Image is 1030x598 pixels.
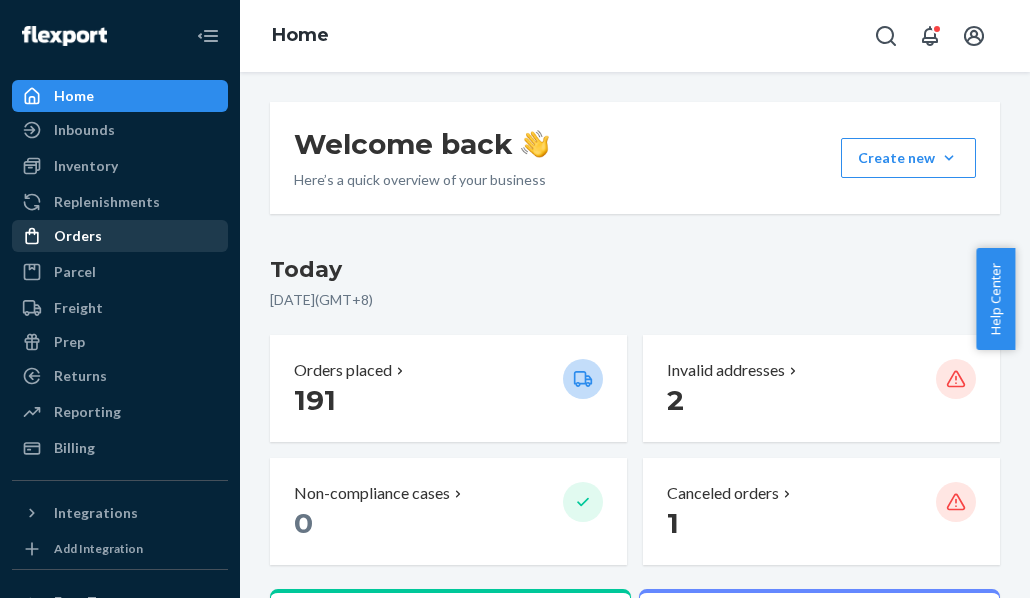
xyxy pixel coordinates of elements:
[667,482,779,505] p: Canceled orders
[667,359,785,382] p: Invalid addresses
[188,16,228,56] button: Close Navigation
[22,26,107,46] img: Flexport logo
[294,126,549,162] h1: Welcome back
[667,383,684,417] span: 2
[294,170,549,190] p: Here’s a quick overview of your business
[12,114,228,146] a: Inbounds
[272,24,329,46] a: Home
[270,458,627,565] button: Non-compliance cases 0
[910,16,950,56] button: Open notifications
[54,120,115,140] div: Inbounds
[54,86,94,106] div: Home
[294,506,313,540] span: 0
[954,16,994,56] button: Open account menu
[643,335,1000,442] button: Invalid addresses 2
[54,226,102,246] div: Orders
[12,432,228,464] a: Billing
[12,396,228,428] a: Reporting
[12,150,228,182] a: Inventory
[12,326,228,358] a: Prep
[976,248,1015,350] button: Help Center
[12,497,228,529] button: Integrations
[270,335,627,442] button: Orders placed 191
[521,130,549,158] img: hand-wave emoji
[54,262,96,282] div: Parcel
[12,80,228,112] a: Home
[54,156,118,176] div: Inventory
[270,254,1000,286] h3: Today
[54,438,95,458] div: Billing
[667,506,679,540] span: 1
[54,298,103,318] div: Freight
[841,138,976,178] button: Create new
[643,458,1000,565] button: Canceled orders 1
[12,292,228,324] a: Freight
[12,537,228,561] a: Add Integration
[12,360,228,392] a: Returns
[54,540,143,557] div: Add Integration
[294,359,392,382] p: Orders placed
[54,332,85,352] div: Prep
[54,503,138,523] div: Integrations
[54,402,121,422] div: Reporting
[54,192,160,212] div: Replenishments
[256,7,345,65] ol: breadcrumbs
[12,256,228,288] a: Parcel
[294,383,336,417] span: 191
[12,186,228,218] a: Replenishments
[270,290,1000,310] p: [DATE] ( GMT+8 )
[294,482,450,505] p: Non-compliance cases
[12,220,228,252] a: Orders
[866,16,906,56] button: Open Search Box
[54,366,107,386] div: Returns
